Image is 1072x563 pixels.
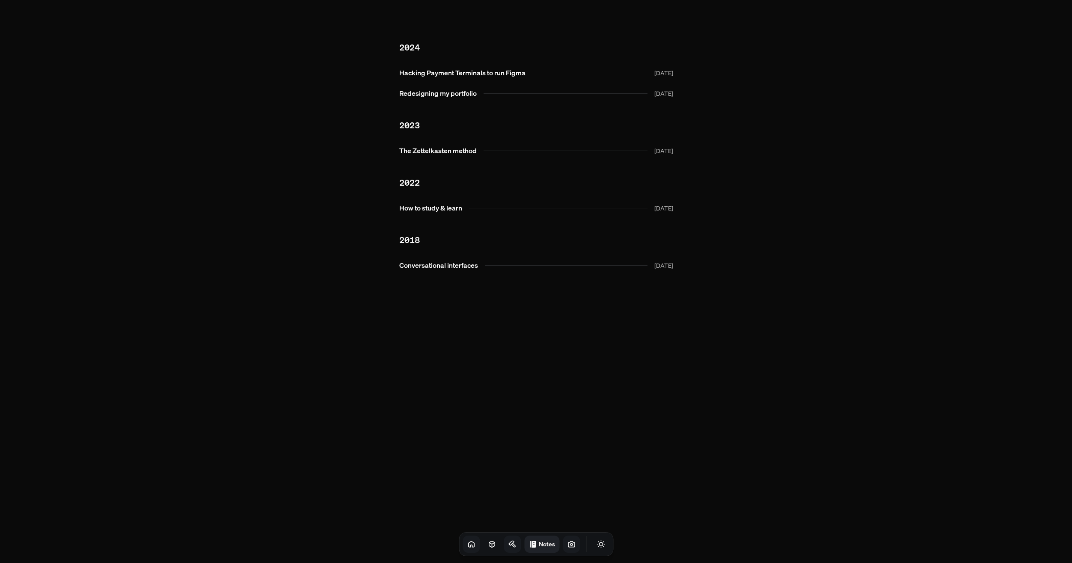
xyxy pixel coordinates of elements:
a: Notes [524,536,559,553]
h1: Notes [539,540,555,548]
a: How to study & learn[DATE] [392,199,680,216]
h2: 2022 [399,176,673,189]
span: [DATE] [654,261,673,270]
a: Conversational interfaces[DATE] [392,257,680,274]
span: [DATE] [654,204,673,213]
h2: 2023 [399,119,673,132]
span: [DATE] [654,68,673,77]
a: Redesigning my portfolio[DATE] [392,85,680,102]
span: [DATE] [654,146,673,155]
a: The Zettelkasten method[DATE] [392,142,680,159]
button: Toggle Theme [592,536,609,553]
h2: 2024 [399,41,673,54]
a: Hacking Payment Terminals to run Figma[DATE] [392,64,680,81]
h2: 2018 [399,234,673,246]
span: [DATE] [654,89,673,98]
